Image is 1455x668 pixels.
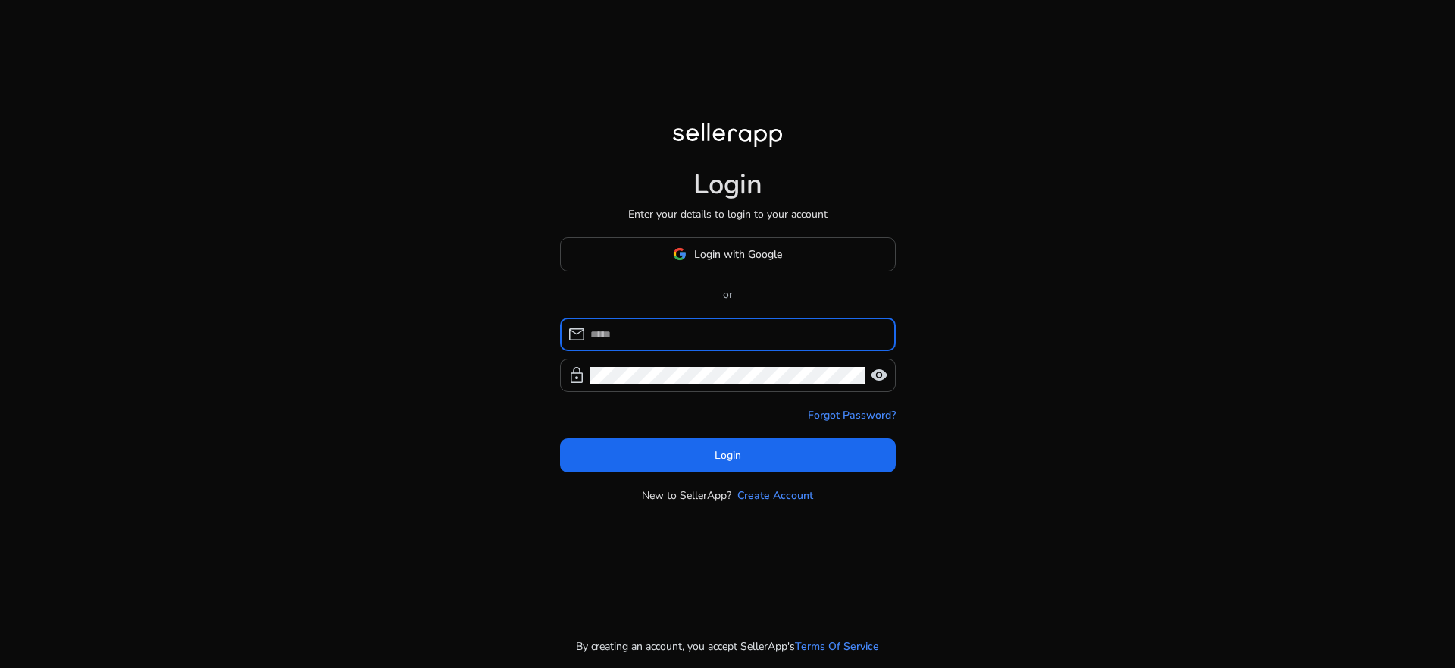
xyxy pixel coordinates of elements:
p: New to SellerApp? [642,488,731,503]
img: google-logo.svg [673,247,687,261]
a: Terms Of Service [795,638,879,654]
a: Forgot Password? [808,407,896,423]
span: lock [568,366,586,384]
h1: Login [693,168,762,201]
p: Enter your details to login to your account [628,206,828,222]
button: Login with Google [560,237,896,271]
span: Login [715,447,741,463]
a: Create Account [737,488,813,503]
span: mail [568,325,586,343]
p: or [560,287,896,303]
span: Login with Google [694,246,782,262]
span: visibility [870,366,888,384]
button: Login [560,438,896,472]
